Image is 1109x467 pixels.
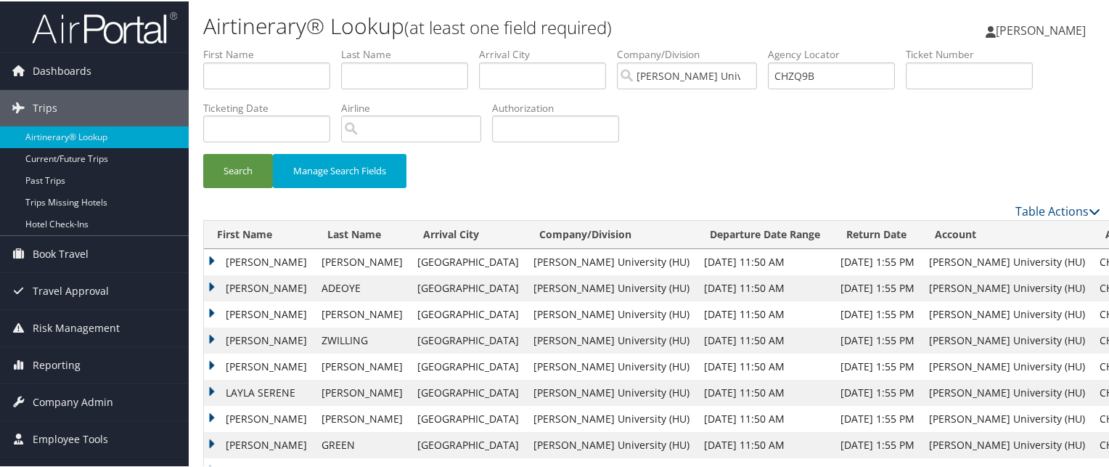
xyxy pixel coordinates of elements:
td: [GEOGRAPHIC_DATA] [410,248,526,274]
a: Table Actions [1015,202,1100,218]
td: [GEOGRAPHIC_DATA] [410,378,526,405]
td: [PERSON_NAME] University (HU) [922,326,1092,352]
td: [PERSON_NAME] [314,352,410,378]
th: Account: activate to sort column ascending [922,219,1092,248]
td: LAYLA SERENE [204,378,314,405]
td: [DATE] 11:50 AM [697,405,833,431]
img: airportal-logo.png [32,9,177,44]
label: Agency Locator [768,46,906,60]
td: [PERSON_NAME] University (HU) [526,326,697,352]
td: [PERSON_NAME] University (HU) [526,378,697,405]
th: First Name: activate to sort column ascending [204,219,314,248]
label: First Name [203,46,341,60]
th: Company/Division [526,219,697,248]
td: ADEOYE [314,274,410,300]
th: Arrival City: activate to sort column ascending [410,219,526,248]
span: Book Travel [33,235,89,271]
label: Ticket Number [906,46,1044,60]
td: [DATE] 1:55 PM [833,300,922,326]
td: [DATE] 1:55 PM [833,378,922,405]
td: GREEN [314,431,410,457]
td: [PERSON_NAME] [204,405,314,431]
td: [DATE] 11:50 AM [697,248,833,274]
button: Manage Search Fields [273,153,406,187]
h1: Airtinerary® Lookup [203,9,801,40]
span: Employee Tools [33,420,108,456]
td: [DATE] 1:55 PM [833,405,922,431]
span: Trips [33,89,57,125]
td: [GEOGRAPHIC_DATA] [410,326,526,352]
td: [PERSON_NAME] University (HU) [922,378,1092,405]
td: [PERSON_NAME] University (HU) [922,248,1092,274]
td: [DATE] 1:55 PM [833,352,922,378]
td: [PERSON_NAME] University (HU) [526,405,697,431]
span: Company Admin [33,383,113,419]
td: [DATE] 1:55 PM [833,248,922,274]
td: [DATE] 11:50 AM [697,352,833,378]
span: Reporting [33,346,81,382]
td: [GEOGRAPHIC_DATA] [410,300,526,326]
span: Travel Approval [33,272,109,308]
span: Risk Management [33,309,120,345]
td: [DATE] 11:50 AM [697,326,833,352]
td: [PERSON_NAME] [314,248,410,274]
td: [DATE] 11:50 AM [697,431,833,457]
td: [DATE] 1:55 PM [833,326,922,352]
td: [PERSON_NAME] [204,326,314,352]
label: Airline [341,100,492,114]
td: [PERSON_NAME] University (HU) [922,431,1092,457]
label: Company/Division [617,46,768,60]
td: [PERSON_NAME] University (HU) [526,300,697,326]
td: [PERSON_NAME] University (HU) [526,352,697,378]
td: [PERSON_NAME] [314,300,410,326]
td: [PERSON_NAME] University (HU) [526,431,697,457]
td: [GEOGRAPHIC_DATA] [410,405,526,431]
td: [PERSON_NAME] University (HU) [922,300,1092,326]
td: [DATE] 11:50 AM [697,378,833,405]
td: [PERSON_NAME] [204,248,314,274]
td: [PERSON_NAME] University (HU) [922,405,1092,431]
td: ZWILLING [314,326,410,352]
th: Departure Date Range: activate to sort column ascending [697,219,833,248]
td: [PERSON_NAME] University (HU) [922,352,1092,378]
td: [PERSON_NAME] University (HU) [526,248,697,274]
td: [DATE] 1:55 PM [833,431,922,457]
button: Search [203,153,273,187]
a: [PERSON_NAME] [986,7,1100,51]
th: Return Date: activate to sort column ascending [833,219,922,248]
label: Last Name [341,46,479,60]
td: [DATE] 11:50 AM [697,274,833,300]
label: Arrival City [479,46,617,60]
span: Dashboards [33,52,91,88]
td: [PERSON_NAME] [204,300,314,326]
td: [GEOGRAPHIC_DATA] [410,274,526,300]
td: [PERSON_NAME] [204,431,314,457]
td: [GEOGRAPHIC_DATA] [410,431,526,457]
td: [PERSON_NAME] [314,378,410,405]
td: [PERSON_NAME] [204,274,314,300]
td: [PERSON_NAME] University (HU) [922,274,1092,300]
th: Last Name: activate to sort column ascending [314,219,410,248]
td: [PERSON_NAME] [204,352,314,378]
td: [PERSON_NAME] [314,405,410,431]
td: [PERSON_NAME] University (HU) [526,274,697,300]
span: [PERSON_NAME] [996,21,1086,37]
td: [DATE] 11:50 AM [697,300,833,326]
small: (at least one field required) [404,14,612,38]
td: [DATE] 1:55 PM [833,274,922,300]
td: [GEOGRAPHIC_DATA] [410,352,526,378]
label: Ticketing Date [203,100,341,114]
label: Authorization [492,100,630,114]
